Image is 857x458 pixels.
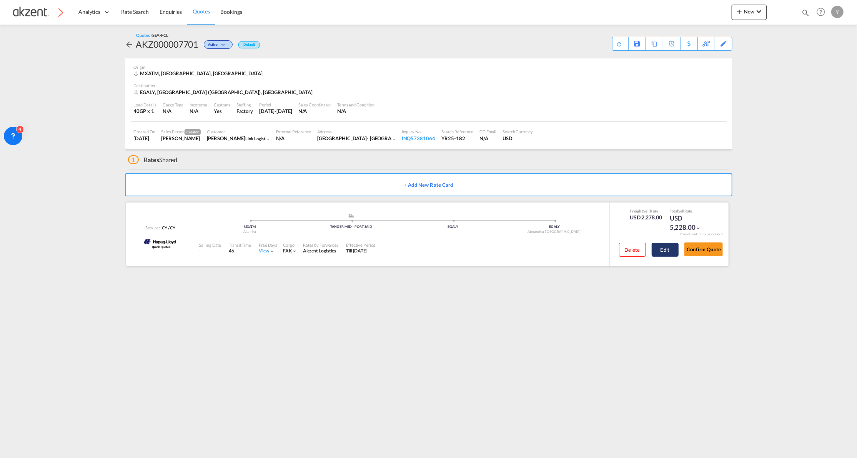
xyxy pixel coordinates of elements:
[208,42,219,50] span: Active
[190,108,198,114] div: N/A
[283,248,292,254] span: FAK
[670,208,708,214] div: Total Rate
[236,108,253,114] div: Factory Stuffing
[283,242,297,248] div: Cargo
[221,8,242,15] span: Bookings
[134,129,155,134] div: Created On
[301,224,402,229] div: TANGER MED - PORT SAID
[220,43,229,47] md-icon: icon-chevron-down
[121,8,149,15] span: Rate Search
[402,224,504,229] div: EGALY
[347,214,356,217] md-icon: assets/icons/custom/ship-fill.svg
[298,108,331,114] div: N/A
[163,102,183,108] div: Cargo Type
[402,135,435,142] div: INQ57381064
[136,38,198,50] div: AKZ000007701
[229,242,251,248] div: Transit Time
[616,41,622,47] md-icon: icon-refresh
[161,129,201,135] div: Sales Person
[144,156,159,163] span: Rates
[619,243,646,257] button: Delete
[684,242,723,256] button: Confirm Quote
[303,242,338,248] div: Rates by Forwarder
[193,8,210,15] span: Quotes
[696,226,701,231] md-icon: icon-chevron-down
[652,243,679,257] button: Edit
[259,242,277,248] div: Free Days
[134,89,315,96] div: EGALY, Alexandria (El Iskandariya), Africa
[214,102,230,108] div: Customs
[674,232,729,236] div: Remark and Inclusion included
[303,248,338,254] div: Akzent Logistics
[199,242,221,248] div: Sailing Date
[152,33,168,38] span: SEA-FCL
[198,38,235,50] div: Change Status Here
[317,129,396,134] div: Address
[12,3,63,21] img: c72fcea0ad0611ed966209c23b7bd3dd.png
[238,41,260,48] div: Default
[145,225,160,231] span: Service:
[78,8,100,16] span: Analytics
[125,38,136,50] div: icon-arrow-left
[269,249,275,254] md-icon: icon-chevron-down
[735,8,764,15] span: New
[346,248,368,254] span: Till [DATE]
[616,37,624,47] div: Quote PDF is not available at this time
[204,40,233,49] div: Change Status Here
[190,102,208,108] div: Incoterms
[161,135,201,142] div: Yazmin Ríos
[134,70,265,77] div: MXATM, Altamira, Americas
[142,233,178,252] img: Hapag-Lloyd | Quick Quotes
[134,102,157,108] div: Load Details
[629,37,646,50] div: Save As Template
[140,70,263,76] span: MXATM, [GEOGRAPHIC_DATA], [GEOGRAPHIC_DATA]
[504,224,605,229] div: EGALY
[346,242,375,248] div: Effective Period
[125,40,134,49] md-icon: icon-arrow-left
[276,129,311,134] div: External Reference
[402,129,435,134] div: Inquiry No.
[245,135,270,141] span: Link Logistics
[630,208,662,214] div: Freight Rate
[732,5,767,20] button: icon-plus 400-fgNewicon-chevron-down
[185,129,200,135] span: Creator
[214,108,230,114] div: Yes
[276,135,311,142] div: N/A
[643,209,650,213] span: Sell
[199,224,301,229] div: MXATM
[207,135,270,142] div: Somaya Mahmoud
[160,8,182,15] span: Enquiries
[125,173,732,196] button: + Add New Rate Card
[163,108,183,114] div: N/A
[814,5,831,19] div: Help
[503,135,533,142] div: USD
[831,6,844,18] div: Y
[670,214,708,232] div: USD 5,228.00
[134,135,155,142] div: 25 Sep 2025
[134,64,724,70] div: Origin
[160,225,175,231] div: CY / CY
[128,155,139,164] span: 1
[504,229,605,234] div: Alexandria ([GEOGRAPHIC_DATA])
[134,108,157,114] div: 40GP x 1
[207,129,270,134] div: Customer
[801,8,810,17] md-icon: icon-magnify
[479,129,496,134] div: CC Email
[441,129,473,134] div: Search Reference
[134,83,724,88] div: Destination
[199,248,221,254] div: -
[128,156,178,164] div: Shared
[630,214,662,221] div: USD 2,278.00
[337,108,374,114] div: N/A
[814,5,827,18] span: Help
[337,102,374,108] div: Terms and Condition
[735,7,744,16] md-icon: icon-plus 400-fg
[678,209,684,213] span: Sell
[503,129,533,134] div: Search Currency
[317,135,396,142] div: Cairo- Egypt
[346,248,368,254] div: Till 23 Oct 2025
[298,102,331,108] div: Sales Coordinator
[229,248,251,254] div: 46
[136,32,169,38] div: Quotes /SEA-FCL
